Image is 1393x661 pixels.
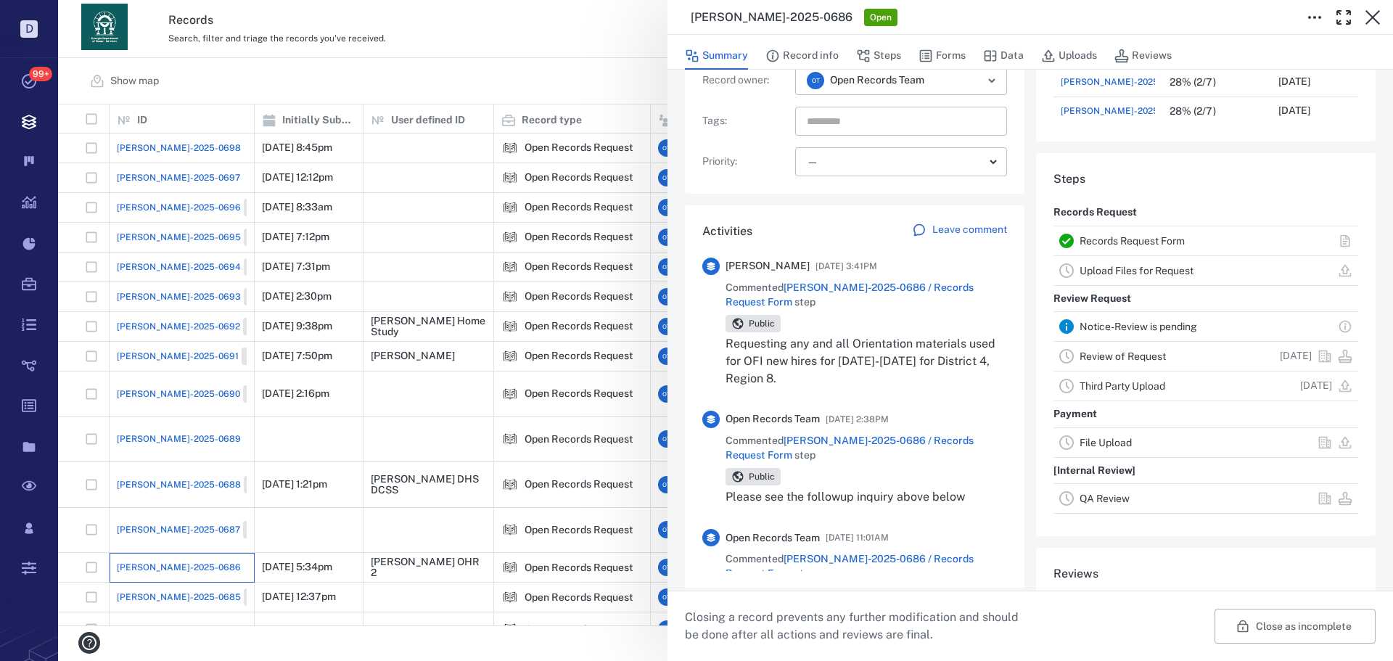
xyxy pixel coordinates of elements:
span: [DATE] 2:38PM [826,411,889,428]
p: [DATE] [1300,379,1332,393]
a: [PERSON_NAME]-2025-0686 / Records Request Form [726,435,974,461]
button: Reviews [1114,42,1172,70]
p: Priority : [702,155,789,169]
a: File Upload [1080,437,1132,448]
p: [DATE] [1280,349,1312,364]
p: D [20,20,38,38]
h6: Steps [1053,171,1358,188]
h6: Activities [702,223,752,240]
span: Open Records Team [726,531,820,546]
button: Close [1358,3,1387,32]
span: 99+ [29,67,52,81]
p: Record owner : [702,73,789,88]
span: [PERSON_NAME]-2025-0619 [1061,104,1183,118]
span: Commented step [726,552,1007,580]
div: 28% (2/7) [1170,106,1216,117]
span: Open Records Team [830,73,924,88]
span: Open [867,12,895,24]
p: [Internal Review] [1053,458,1135,484]
span: Public [746,471,778,483]
span: [DATE] 11:01AM [826,529,889,546]
a: Upload Files for Request [1080,265,1193,276]
p: Please see the followup inquiry above below [726,488,1007,506]
div: — [807,154,984,171]
button: Forms [919,42,966,70]
button: Summary [685,42,748,70]
span: [DATE] 3:41PM [815,258,877,275]
span: Commented step [726,434,1007,462]
p: Closing a record prevents any further modification and should be done after all actions and revie... [685,609,1030,644]
p: Requesting any and all Orientation materials used for OFI new hires for [DATE]-[DATE] for Distric... [726,335,1007,387]
p: Record Delivery [1053,514,1132,540]
p: Tags : [702,114,789,128]
div: ReviewsThere is nothing here yet [1036,548,1376,641]
h3: [PERSON_NAME]-2025-0686 [691,9,852,26]
button: Close as incomplete [1215,609,1376,644]
span: Help [33,10,62,23]
span: Public [746,318,778,330]
span: [PERSON_NAME] [726,259,810,274]
button: Record info [765,42,839,70]
a: [PERSON_NAME]-2025-0686 / Records Request Form [726,282,974,308]
a: Review of Request [1080,350,1166,362]
button: Open [982,70,1002,91]
button: Data [983,42,1024,70]
button: Toggle to Edit Boxes [1300,3,1329,32]
p: [DATE] [1278,75,1310,89]
div: ActivitiesLeave comment[PERSON_NAME][DATE] 3:41PMCommented[PERSON_NAME]-2025-0686 / Records Reque... [685,205,1024,600]
span: Commented step [726,281,1007,309]
div: O T [807,72,824,89]
p: Records Request [1053,200,1137,226]
p: Leave comment [932,223,1007,237]
span: Open Records Team [726,412,820,427]
a: Records Request Form [1080,235,1185,247]
button: Uploads [1041,42,1097,70]
a: QA Review [1080,493,1130,504]
a: Third Party Upload [1080,380,1165,392]
a: [PERSON_NAME]-2025-0619 [1061,102,1225,120]
a: [PERSON_NAME]-2025-0644 [1061,73,1228,91]
div: StepsRecords RequestRecords Request FormUpload Files for RequestReview RequestNotice-Review is pe... [1036,153,1376,548]
button: Toggle Fullscreen [1329,3,1358,32]
a: Leave comment [912,223,1007,240]
p: Payment [1053,401,1097,427]
p: [DATE] [1278,104,1310,118]
h6: Reviews [1053,565,1358,583]
p: Review Request [1053,286,1131,312]
span: [PERSON_NAME]-2025-0644 [1061,75,1185,89]
a: Notice-Review is pending [1080,321,1197,332]
button: Steps [856,42,901,70]
a: [PERSON_NAME]-2025-0686 / Records Request Form [726,553,974,579]
div: 28% (2/7) [1170,77,1216,88]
